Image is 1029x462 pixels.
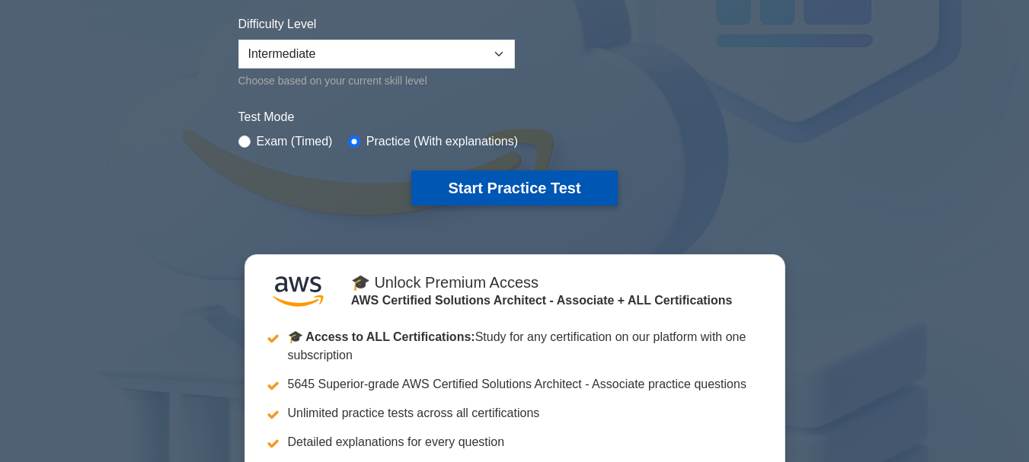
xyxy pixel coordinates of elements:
[238,108,791,126] label: Test Mode
[411,170,617,206] button: Start Practice Test
[238,72,515,90] div: Choose based on your current skill level
[257,132,333,151] label: Exam (Timed)
[366,132,518,151] label: Practice (With explanations)
[238,15,317,33] label: Difficulty Level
